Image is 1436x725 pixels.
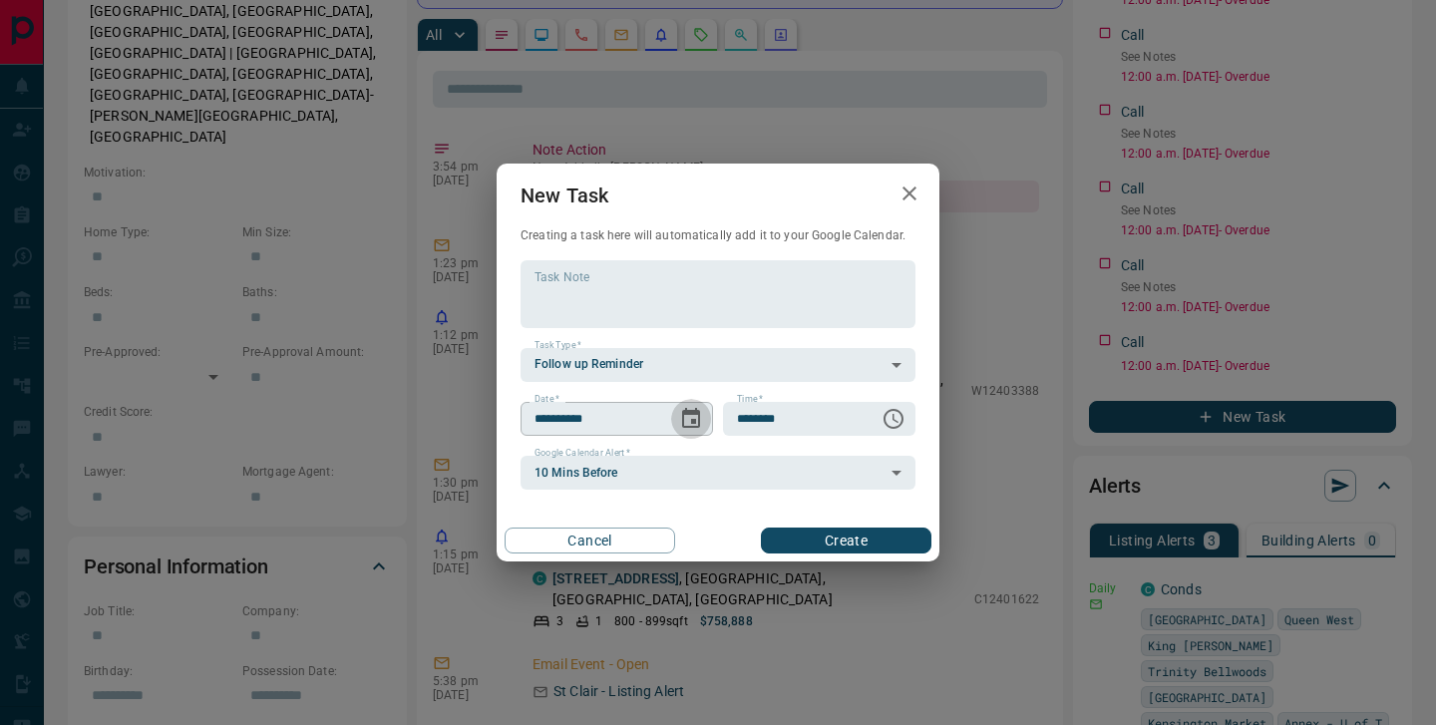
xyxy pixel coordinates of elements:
button: Choose time, selected time is 6:00 AM [874,399,913,439]
label: Date [535,393,559,406]
p: Creating a task here will automatically add it to your Google Calendar. [521,227,915,244]
h2: New Task [497,164,632,227]
button: Cancel [505,528,675,553]
label: Time [737,393,763,406]
div: 10 Mins Before [521,456,915,490]
button: Choose date, selected date is Sep 16, 2025 [671,399,711,439]
div: Follow up Reminder [521,348,915,382]
label: Google Calendar Alert [535,447,630,460]
label: Task Type [535,339,581,352]
button: Create [761,528,931,553]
